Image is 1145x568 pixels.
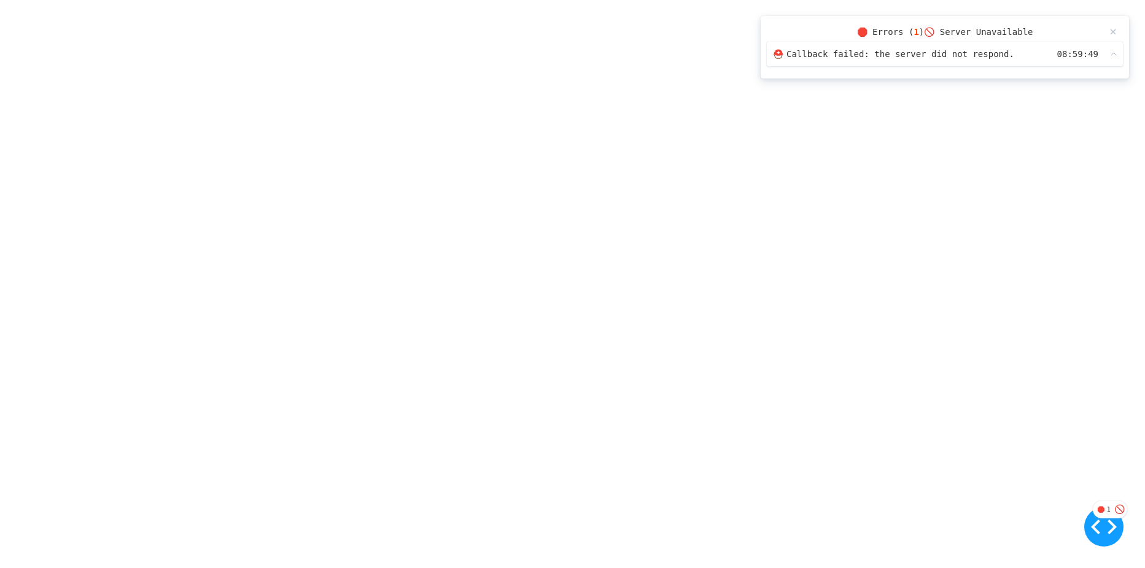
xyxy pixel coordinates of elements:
[914,27,918,37] strong: 1
[1114,503,1125,516] div: 🚫
[786,48,1014,61] span: Callback failed: the server did not respond.
[1057,48,1098,61] span: 08:59:49
[1097,505,1111,514] div: 🛑 1
[857,26,1033,39] div: 🛑 Errors ( ) 🚫 Server Unavailable
[773,48,1038,60] span: ⛑️
[1109,22,1117,40] div: ×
